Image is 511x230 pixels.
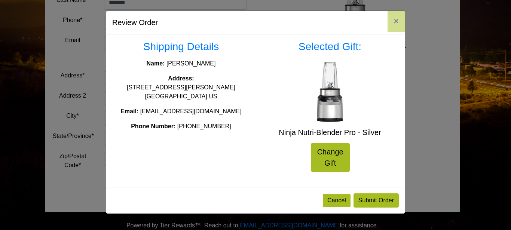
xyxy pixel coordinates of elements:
[388,11,405,32] button: Close
[394,16,399,26] span: ×
[323,194,351,207] button: Cancel
[140,108,242,114] span: [EMAIL_ADDRESS][DOMAIN_NAME]
[120,108,138,114] strong: Email:
[354,193,399,208] button: Submit Order
[127,84,235,99] span: [STREET_ADDRESS][PERSON_NAME] [GEOGRAPHIC_DATA] US
[261,40,399,53] h3: Selected Gift:
[112,40,250,53] h3: Shipping Details
[166,60,216,67] span: [PERSON_NAME]
[147,60,165,67] strong: Name:
[300,62,360,122] img: Ninja Nutri-Blender Pro - Silver
[131,123,175,129] strong: Phone Number:
[311,143,350,172] a: Change Gift
[168,75,194,82] strong: Address:
[177,123,231,129] span: [PHONE_NUMBER]
[261,128,399,137] h5: Ninja Nutri-Blender Pro - Silver
[112,17,158,28] h5: Review Order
